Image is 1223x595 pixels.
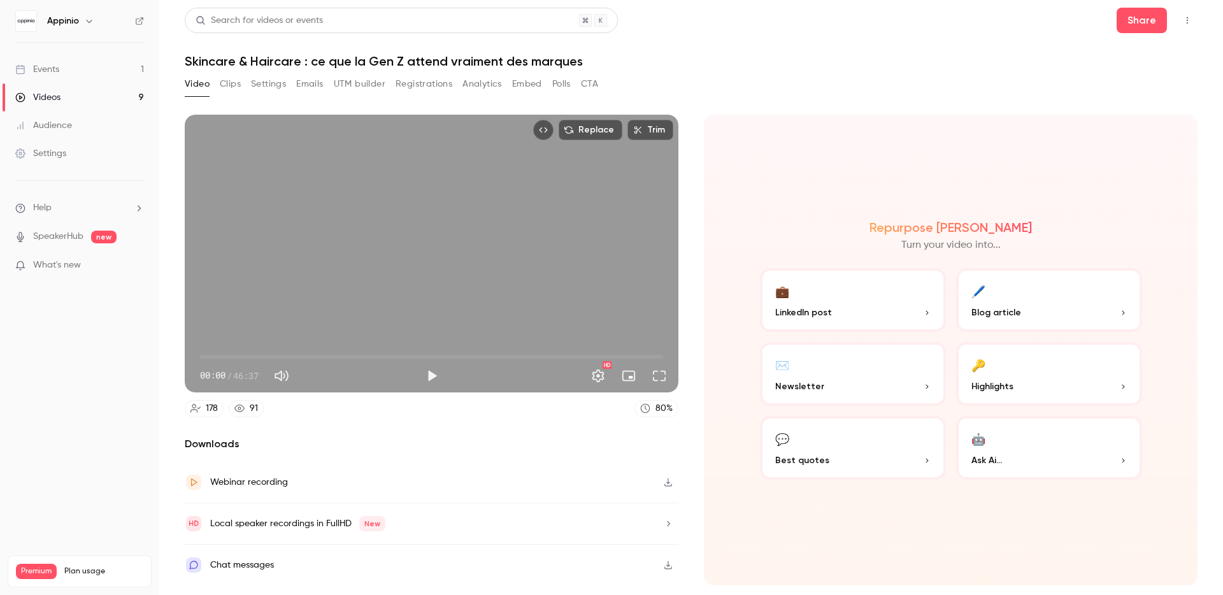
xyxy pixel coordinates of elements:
button: 💬Best quotes [760,416,946,480]
h6: Appinio [47,15,79,27]
span: What's new [33,259,81,272]
div: Events [15,63,59,76]
button: Embed [512,74,542,94]
div: Audience [15,119,72,132]
div: 80 % [655,402,673,415]
div: 178 [206,402,218,415]
button: Play [419,363,445,389]
div: 00:00 [200,369,259,382]
button: Trim [627,120,673,140]
span: New [359,516,385,531]
a: 80% [634,400,678,417]
a: SpeakerHub [33,230,83,243]
button: 💼LinkedIn post [760,268,946,332]
button: Registrations [396,74,452,94]
button: 🔑Highlights [956,342,1142,406]
button: Settings [251,74,286,94]
p: Turn your video into... [901,238,1001,253]
button: Analytics [462,74,502,94]
button: Mute [269,363,294,389]
button: Turn on miniplayer [616,363,641,389]
span: 00:00 [200,369,225,382]
div: Local speaker recordings in FullHD [210,516,385,531]
div: Videos [15,91,61,104]
div: Settings [15,147,66,160]
img: Appinio [16,11,36,31]
h2: Repurpose [PERSON_NAME] [869,220,1032,235]
button: Share [1117,8,1167,33]
span: Newsletter [775,380,824,393]
h2: Downloads [185,436,678,452]
span: / [227,369,232,382]
button: 🤖Ask Ai... [956,416,1142,480]
div: 91 [250,402,258,415]
div: 🔑 [971,355,985,375]
span: Highlights [971,380,1013,393]
h1: Skincare & Haircare : ce que la Gen Z attend vraiment des marques [185,54,1198,69]
span: Premium [16,564,57,579]
button: Settings [585,363,611,389]
div: 💼 [775,281,789,301]
span: Blog article [971,306,1021,319]
button: Top Bar Actions [1177,10,1198,31]
div: Webinar recording [210,475,288,490]
span: Plan usage [64,566,143,577]
button: Embed video [533,120,554,140]
div: Search for videos or events [196,14,323,27]
a: 178 [185,400,224,417]
span: LinkedIn post [775,306,832,319]
button: Full screen [647,363,672,389]
span: Best quotes [775,454,829,467]
button: Polls [552,74,571,94]
span: Help [33,201,52,215]
div: Chat messages [210,557,274,573]
span: 46:37 [233,369,259,382]
div: HD [603,361,611,369]
button: Video [185,74,210,94]
button: Clips [220,74,241,94]
button: 🖊️Blog article [956,268,1142,332]
span: Ask Ai... [971,454,1002,467]
button: Replace [559,120,622,140]
button: ✉️Newsletter [760,342,946,406]
button: CTA [581,74,598,94]
div: 💬 [775,429,789,448]
button: Emails [296,74,323,94]
a: 91 [229,400,264,417]
span: new [91,231,117,243]
button: UTM builder [334,74,385,94]
div: 🖊️ [971,281,985,301]
div: 🤖 [971,429,985,448]
div: ✉️ [775,355,789,375]
li: help-dropdown-opener [15,201,144,215]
